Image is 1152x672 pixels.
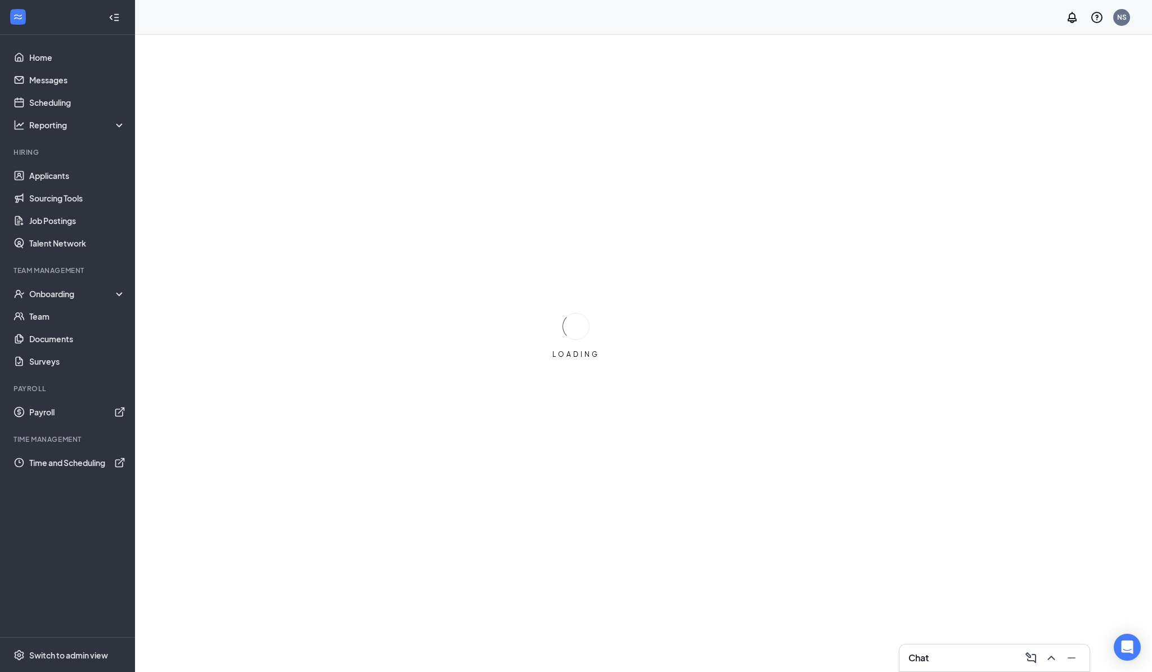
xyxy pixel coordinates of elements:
[29,288,116,299] div: Onboarding
[29,649,108,661] div: Switch to admin view
[12,11,24,23] svg: WorkstreamLogo
[29,328,125,350] a: Documents
[1024,651,1038,665] svg: ComposeMessage
[13,119,25,131] svg: Analysis
[29,69,125,91] a: Messages
[13,649,25,661] svg: Settings
[1114,634,1141,661] div: Open Intercom Messenger
[109,12,120,23] svg: Collapse
[13,434,123,444] div: TIME MANAGEMENT
[13,384,123,393] div: Payroll
[29,46,125,69] a: Home
[29,401,125,423] a: PayrollExternalLink
[1042,649,1060,667] button: ChevronUp
[1090,11,1104,24] svg: QuestionInfo
[13,147,123,157] div: Hiring
[29,119,126,131] div: Reporting
[1117,12,1127,22] div: NS
[908,652,929,664] h3: Chat
[1065,11,1079,24] svg: Notifications
[29,350,125,373] a: Surveys
[13,266,123,275] div: Team Management
[29,209,125,232] a: Job Postings
[1063,649,1081,667] button: Minimize
[29,187,125,209] a: Sourcing Tools
[29,305,125,328] a: Team
[1022,649,1040,667] button: ComposeMessage
[29,451,125,474] a: Time and SchedulingExternalLink
[1045,651,1058,665] svg: ChevronUp
[13,288,25,299] svg: UserCheck
[29,91,125,114] a: Scheduling
[29,164,125,187] a: Applicants
[548,350,604,359] div: LOADING
[1065,651,1078,665] svg: Minimize
[29,232,125,254] a: Talent Network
